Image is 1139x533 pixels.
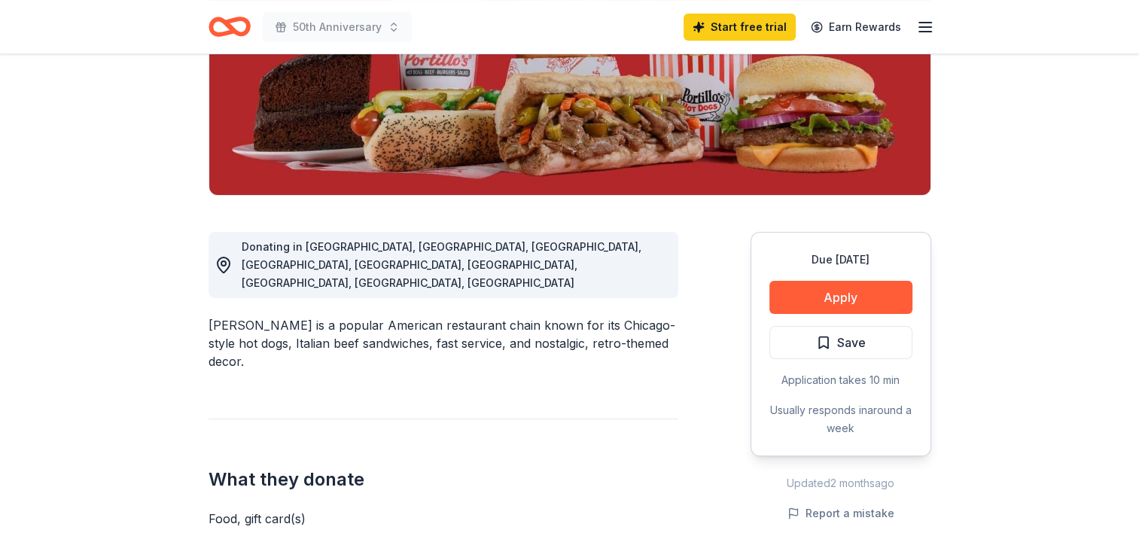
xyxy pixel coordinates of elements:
button: Apply [769,281,912,314]
button: Save [769,326,912,359]
button: Report a mistake [787,504,894,522]
span: Donating in [GEOGRAPHIC_DATA], [GEOGRAPHIC_DATA], [GEOGRAPHIC_DATA], [GEOGRAPHIC_DATA], [GEOGRAPH... [242,240,641,289]
h2: What they donate [209,468,678,492]
div: [PERSON_NAME] is a popular American restaurant chain known for its Chicago-style hot dogs, Italia... [209,316,678,370]
div: Updated 2 months ago [751,474,931,492]
a: Home [209,9,251,44]
span: Save [837,333,866,352]
button: 50th Anniversary [263,12,412,42]
div: Usually responds in around a week [769,401,912,437]
div: Food, gift card(s) [209,510,678,528]
span: 50th Anniversary [293,18,382,36]
div: Due [DATE] [769,251,912,269]
a: Earn Rewards [802,14,910,41]
a: Start free trial [684,14,796,41]
div: Application takes 10 min [769,371,912,389]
